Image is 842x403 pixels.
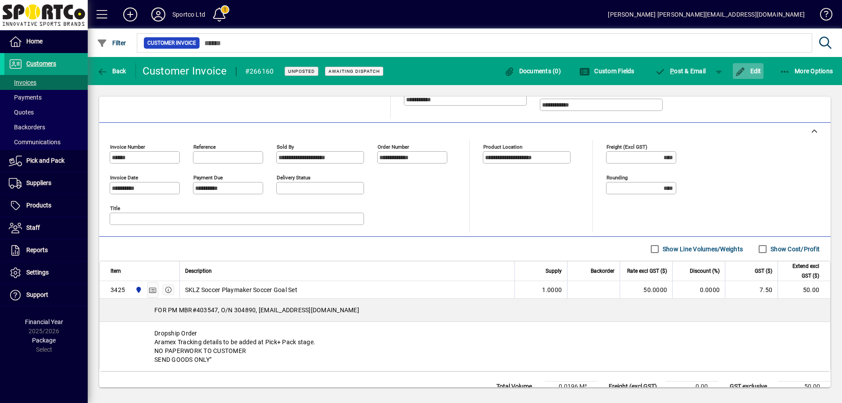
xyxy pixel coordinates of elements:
[26,291,48,298] span: Support
[655,68,706,75] span: ost & Email
[26,269,49,276] span: Settings
[725,382,778,392] td: GST exclusive
[193,144,216,150] mat-label: Reference
[733,63,764,79] button: Edit
[4,90,88,105] a: Payments
[9,79,36,86] span: Invoices
[542,285,562,294] span: 1.0000
[277,175,310,181] mat-label: Delivery status
[172,7,205,21] div: Sportco Ltd
[672,281,725,299] td: 0.0000
[288,68,315,74] span: Unposted
[95,63,128,79] button: Back
[26,202,51,209] span: Products
[4,195,88,217] a: Products
[111,285,125,294] div: 3425
[185,285,297,294] span: SKLZ Soccer Playmaker Soccer Goal Set
[4,217,88,239] a: Staff
[277,144,294,150] mat-label: Sold by
[143,64,227,78] div: Customer Invoice
[607,144,647,150] mat-label: Freight (excl GST)
[26,224,40,231] span: Staff
[32,337,56,344] span: Package
[9,109,34,116] span: Quotes
[147,39,196,47] span: Customer Invoice
[26,246,48,253] span: Reports
[26,60,56,67] span: Customers
[110,144,145,150] mat-label: Invoice number
[4,75,88,90] a: Invoices
[502,63,563,79] button: Documents (0)
[185,266,212,276] span: Description
[607,175,628,181] mat-label: Rounding
[25,318,63,325] span: Financial Year
[651,63,710,79] button: Post & Email
[245,64,274,78] div: #266160
[504,68,561,75] span: Documents (0)
[4,31,88,53] a: Home
[26,38,43,45] span: Home
[26,157,64,164] span: Pick and Pack
[4,284,88,306] a: Support
[483,144,522,150] mat-label: Product location
[769,245,820,253] label: Show Cost/Profit
[783,261,819,281] span: Extend excl GST ($)
[100,322,830,371] div: Dropship Order Aramex Tracking details to be added at Pick+ Pack stage. NO PAPERWORK TO CUSTOMER ...
[378,144,409,150] mat-label: Order number
[778,382,831,392] td: 50.00
[725,281,778,299] td: 7.50
[661,245,743,253] label: Show Line Volumes/Weights
[328,68,380,74] span: Awaiting Dispatch
[492,382,545,392] td: Total Volume
[97,39,126,46] span: Filter
[4,239,88,261] a: Reports
[778,281,830,299] td: 50.00
[4,120,88,135] a: Backorders
[546,266,562,276] span: Supply
[755,266,772,276] span: GST ($)
[604,382,666,392] td: Freight (excl GST)
[26,179,51,186] span: Suppliers
[9,124,45,131] span: Backorders
[627,266,667,276] span: Rate excl GST ($)
[95,35,128,51] button: Filter
[110,175,138,181] mat-label: Invoice date
[545,382,597,392] td: 0.0196 M³
[9,139,61,146] span: Communications
[670,68,674,75] span: P
[4,135,88,150] a: Communications
[4,262,88,284] a: Settings
[110,205,120,211] mat-label: Title
[4,172,88,194] a: Suppliers
[625,285,667,294] div: 50.0000
[666,382,718,392] td: 0.00
[813,2,831,30] a: Knowledge Base
[591,266,614,276] span: Backorder
[4,150,88,172] a: Pick and Pack
[690,266,720,276] span: Discount (%)
[100,299,830,321] div: FOR PM MBR#403547, O/N 304890, [EMAIL_ADDRESS][DOMAIN_NAME]
[9,94,42,101] span: Payments
[735,68,761,75] span: Edit
[88,63,136,79] app-page-header-button: Back
[193,175,223,181] mat-label: Payment due
[133,285,143,295] span: Sportco Ltd Warehouse
[144,7,172,22] button: Profile
[780,68,833,75] span: More Options
[608,7,805,21] div: [PERSON_NAME] [PERSON_NAME][EMAIL_ADDRESS][DOMAIN_NAME]
[4,105,88,120] a: Quotes
[97,68,126,75] span: Back
[579,68,635,75] span: Custom Fields
[111,266,121,276] span: Item
[778,63,835,79] button: More Options
[577,63,637,79] button: Custom Fields
[116,7,144,22] button: Add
